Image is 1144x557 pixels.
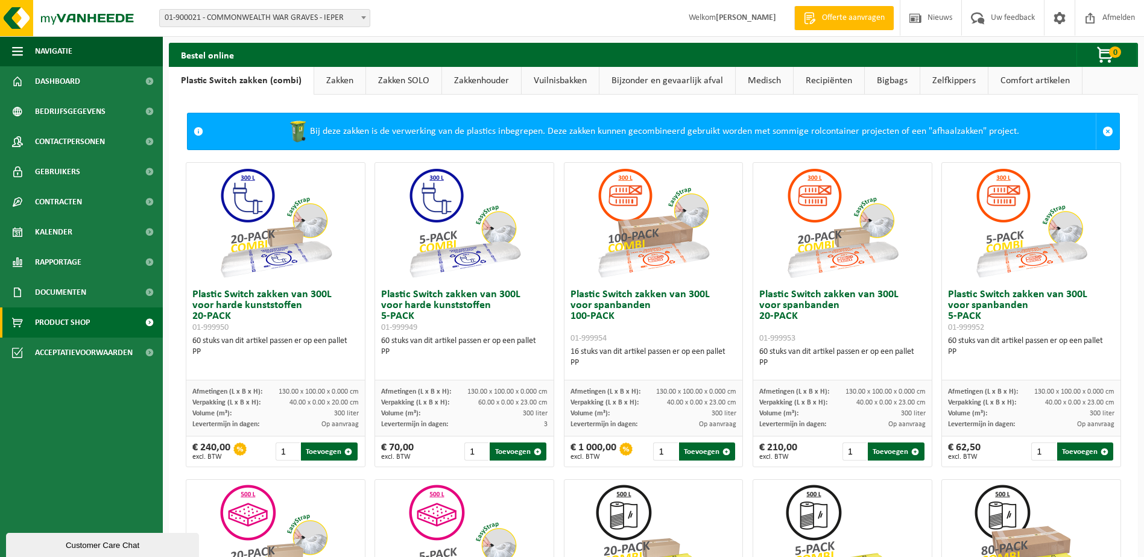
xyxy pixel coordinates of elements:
a: Comfort artikelen [988,67,1082,95]
a: Bijzonder en gevaarlijk afval [599,67,735,95]
img: 01-999952 [971,163,1092,283]
span: 130.00 x 100.00 x 0.000 cm [467,388,548,395]
span: excl. BTW [192,453,230,461]
input: 1 [1031,442,1055,461]
span: Verpakking (L x B x H): [570,399,639,406]
a: Vuilnisbakken [522,67,599,95]
span: 130.00 x 100.00 x 0.000 cm [656,388,736,395]
span: 40.00 x 0.00 x 23.00 cm [1045,399,1114,406]
button: Toevoegen [868,442,924,461]
span: Navigatie [35,36,72,66]
img: 01-999953 [782,163,903,283]
span: Afmetingen (L x B x H): [192,388,262,395]
span: 300 liter [712,410,736,417]
img: 01-999954 [593,163,713,283]
h3: Plastic Switch zakken van 300L voor spanbanden 20-PACK [759,289,926,344]
span: Levertermijn in dagen: [759,421,826,428]
img: 01-999949 [404,163,525,283]
span: excl. BTW [948,453,981,461]
a: Zakken [314,67,365,95]
div: € 240,00 [192,442,230,461]
div: 60 stuks van dit artikel passen er op een pallet [948,336,1114,357]
span: Product Shop [35,307,90,338]
h3: Plastic Switch zakken van 300L voor spanbanden 5-PACK [948,289,1114,333]
input: 1 [464,442,488,461]
img: 01-999950 [215,163,336,283]
span: excl. BTW [570,453,616,461]
h2: Bestel online [169,43,246,66]
button: Toevoegen [490,442,546,461]
span: Verpakking (L x B x H): [381,399,449,406]
a: Sluit melding [1096,113,1119,149]
div: 60 stuks van dit artikel passen er op een pallet [381,336,548,357]
span: 300 liter [901,410,926,417]
button: Toevoegen [1057,442,1113,461]
span: Afmetingen (L x B x H): [381,388,451,395]
span: Dashboard [35,66,80,96]
span: Verpakking (L x B x H): [948,399,1016,406]
a: Recipiënten [794,67,864,95]
span: Levertermijn in dagen: [570,421,637,428]
span: 01-999953 [759,334,795,343]
span: Volume (m³): [570,410,610,417]
span: 300 liter [1090,410,1114,417]
span: 01-999952 [948,323,984,332]
span: Op aanvraag [699,421,736,428]
div: PP [381,347,548,357]
div: PP [948,347,1114,357]
span: Op aanvraag [321,421,359,428]
span: Volume (m³): [381,410,420,417]
iframe: chat widget [6,530,201,557]
span: 40.00 x 0.00 x 20.00 cm [289,399,359,406]
div: € 210,00 [759,442,797,461]
span: Verpakking (L x B x H): [759,399,827,406]
span: Afmetingen (L x B x H): [759,388,829,395]
button: Toevoegen [679,442,735,461]
a: Zelfkippers [920,67,988,95]
span: 60.00 x 0.00 x 23.00 cm [478,399,548,406]
span: Rapportage [35,247,81,277]
span: 01-999954 [570,334,607,343]
span: Op aanvraag [1077,421,1114,428]
span: Acceptatievoorwaarden [35,338,133,368]
div: PP [759,357,926,368]
span: Contracten [35,187,82,217]
span: Verpakking (L x B x H): [192,399,261,406]
div: € 62,50 [948,442,981,461]
span: 130.00 x 100.00 x 0.000 cm [845,388,926,395]
span: Bedrijfsgegevens [35,96,106,127]
div: € 70,00 [381,442,414,461]
span: 01-900021 - COMMONWEALTH WAR GRAVES - IEPER [159,9,370,27]
span: Documenten [35,277,86,307]
span: excl. BTW [381,453,414,461]
span: Levertermijn in dagen: [192,421,259,428]
span: 01-999949 [381,323,417,332]
span: 3 [544,421,548,428]
div: 60 stuks van dit artikel passen er op een pallet [759,347,926,368]
div: PP [192,347,359,357]
input: 1 [653,442,677,461]
span: Kalender [35,217,72,247]
a: Bigbags [865,67,920,95]
span: Volume (m³): [759,410,798,417]
input: 1 [842,442,867,461]
a: Medisch [736,67,793,95]
div: € 1 000,00 [570,442,616,461]
span: 01-900021 - COMMONWEALTH WAR GRAVES - IEPER [160,10,370,27]
strong: [PERSON_NAME] [716,13,776,22]
span: 300 liter [334,410,359,417]
span: Gebruikers [35,157,80,187]
a: Plastic Switch zakken (combi) [169,67,314,95]
input: 1 [276,442,300,461]
span: Afmetingen (L x B x H): [948,388,1018,395]
span: Levertermijn in dagen: [948,421,1015,428]
h3: Plastic Switch zakken van 300L voor harde kunststoffen 20-PACK [192,289,359,333]
button: Toevoegen [301,442,357,461]
span: 130.00 x 100.00 x 0.000 cm [1034,388,1114,395]
a: Zakken SOLO [366,67,441,95]
div: 60 stuks van dit artikel passen er op een pallet [192,336,359,357]
span: 0 [1109,46,1121,58]
span: Volume (m³): [192,410,232,417]
span: Afmetingen (L x B x H): [570,388,640,395]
